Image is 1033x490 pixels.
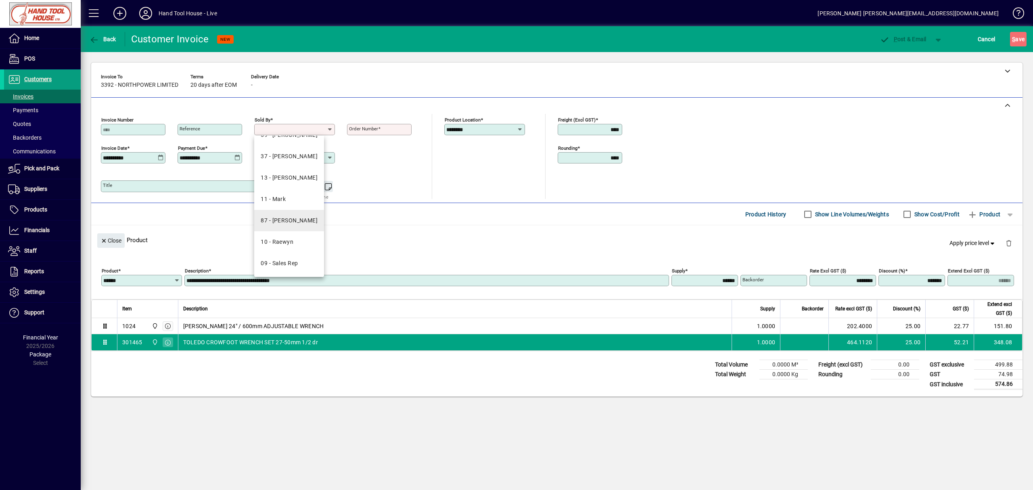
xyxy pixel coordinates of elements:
app-page-header-button: Back [81,32,125,46]
span: Product History [745,208,786,221]
a: Quotes [4,117,81,131]
a: Invoices [4,90,81,103]
a: POS [4,49,81,69]
span: Item [122,304,132,313]
span: Communications [8,148,56,155]
td: 0.00 [871,360,919,370]
td: Total Weight [711,370,759,379]
mat-label: Supply [672,268,685,274]
a: Support [4,303,81,323]
span: Description [183,304,208,313]
div: 87 - [PERSON_NAME] [261,216,318,225]
a: Pick and Pack [4,159,81,179]
span: Home [24,35,39,41]
span: Frankton [150,322,159,331]
mat-label: Discount (%) [879,268,905,274]
div: 09 - Sales Rep [261,259,298,268]
a: Products [4,200,81,220]
span: Invoices [8,93,33,100]
div: 13 - [PERSON_NAME] [261,174,318,182]
mat-label: Description [185,268,209,274]
div: 464.1120 [834,338,872,346]
mat-option: 11 - Mark [254,188,324,210]
mat-option: 13 - Lucy Dipple [254,167,324,188]
td: 74.98 [974,370,1023,379]
td: Freight (excl GST) [814,360,871,370]
span: Package [29,351,51,358]
label: Show Line Volumes/Weights [813,210,889,218]
app-page-header-button: Delete [999,239,1018,247]
span: NEW [220,37,230,42]
span: POS [24,55,35,62]
span: Financials [24,227,50,233]
mat-option: 87 - Matt [254,210,324,231]
mat-label: Invoice number [101,117,134,123]
button: Profile [133,6,159,21]
span: Settings [24,289,45,295]
div: 202.4000 [834,322,872,330]
button: Save [1010,32,1027,46]
a: Backorders [4,131,81,144]
div: Customer Invoice [131,33,209,46]
span: Backorders [8,134,42,141]
button: Close [97,233,125,248]
span: Support [24,309,44,316]
span: Supply [760,304,775,313]
td: 0.0000 Kg [759,370,808,379]
span: Reports [24,268,44,274]
span: S [1012,36,1015,42]
a: Financials [4,220,81,241]
div: 1024 [122,322,136,330]
mat-option: 37 - Kelvin [254,146,324,167]
span: Backorder [802,304,824,313]
mat-label: Rate excl GST ($) [810,268,846,274]
button: Cancel [976,32,997,46]
span: Payments [8,107,38,113]
span: - [251,82,253,88]
mat-label: Extend excl GST ($) [948,268,989,274]
td: Rounding [814,370,871,379]
div: 37 - [PERSON_NAME] [261,152,318,161]
a: Suppliers [4,179,81,199]
span: Cancel [978,33,995,46]
button: Back [87,32,118,46]
a: Reports [4,262,81,282]
span: GST ($) [953,304,969,313]
button: Product History [742,207,790,222]
mat-label: Order number [349,126,378,132]
div: Product [91,225,1023,255]
span: Financial Year [23,334,58,341]
span: 1.0000 [757,322,776,330]
a: Staff [4,241,81,261]
button: Delete [999,233,1018,253]
label: Show Cost/Profit [913,210,960,218]
span: Close [100,234,121,247]
span: P [894,36,897,42]
span: Product [968,208,1000,221]
span: Discount (%) [893,304,920,313]
mat-label: Rounding [558,145,577,151]
span: Staff [24,247,37,254]
mat-label: Backorder [742,277,764,283]
mat-option: 09 - Sales Rep [254,253,324,274]
button: Add [107,6,133,21]
span: Pick and Pack [24,165,59,172]
td: 0.00 [871,370,919,379]
mat-label: Title [103,182,112,188]
td: GST inclusive [926,379,974,389]
span: Quotes [8,121,31,127]
span: Frankton [150,338,159,347]
a: Payments [4,103,81,117]
button: Apply price level [946,236,1000,251]
td: 25.00 [877,318,925,334]
a: Settings [4,282,81,302]
td: 22.77 [925,318,974,334]
td: 52.21 [925,334,974,350]
td: GST exclusive [926,360,974,370]
a: Home [4,28,81,48]
a: Communications [4,144,81,158]
td: 574.86 [974,379,1023,389]
div: [PERSON_NAME] [PERSON_NAME][EMAIL_ADDRESS][DOMAIN_NAME] [818,7,999,20]
div: 10 - Raewyn [261,238,293,246]
mat-label: Product location [445,117,481,123]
